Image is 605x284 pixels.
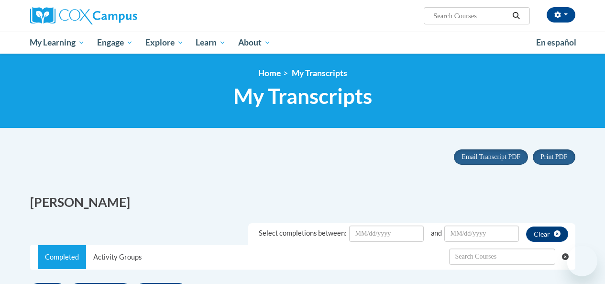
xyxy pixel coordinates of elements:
[540,153,567,160] span: Print PDF
[24,32,91,54] a: My Learning
[238,37,271,48] span: About
[30,7,137,24] img: Cox Campus
[233,83,372,109] span: My Transcripts
[509,10,523,22] button: Search
[449,249,555,265] input: Search Withdrawn Transcripts
[97,37,133,48] span: Engage
[196,37,226,48] span: Learn
[462,153,520,160] span: Email Transcript PDF
[349,226,424,242] input: Date Input
[454,149,528,165] button: Email Transcript PDF
[444,226,519,242] input: Date Input
[530,33,583,53] a: En español
[259,229,347,237] span: Select completions between:
[30,7,202,24] a: Cox Campus
[189,32,232,54] a: Learn
[139,32,190,54] a: Explore
[562,245,575,268] button: Clear searching
[431,229,442,237] span: and
[292,68,347,78] span: My Transcripts
[145,37,184,48] span: Explore
[86,245,149,269] a: Activity Groups
[232,32,277,54] a: About
[38,245,86,269] a: Completed
[91,32,139,54] a: Engage
[536,37,576,47] span: En español
[23,32,583,54] div: Main menu
[30,37,85,48] span: My Learning
[258,68,281,78] a: Home
[533,149,575,165] button: Print PDF
[567,246,597,276] iframe: Button to launch messaging window
[432,10,509,22] input: Search Courses
[30,193,296,211] h2: [PERSON_NAME]
[547,7,575,23] button: Account Settings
